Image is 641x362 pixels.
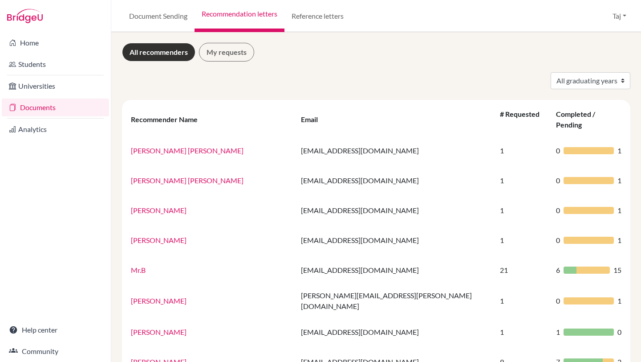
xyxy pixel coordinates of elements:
span: 0 [556,235,560,246]
a: [PERSON_NAME] [131,328,187,336]
span: 0 [617,327,621,337]
div: Completed / Pending [556,110,595,129]
a: Students [2,55,109,73]
td: [EMAIL_ADDRESS][DOMAIN_NAME] [296,195,495,225]
span: 1 [617,205,621,216]
a: [PERSON_NAME] [PERSON_NAME] [131,146,243,155]
td: [EMAIL_ADDRESS][DOMAIN_NAME] [296,255,495,285]
td: [EMAIL_ADDRESS][DOMAIN_NAME] [296,225,495,255]
a: My requests [199,43,254,62]
span: 1 [617,296,621,306]
a: Mr.B [131,266,146,274]
a: Analytics [2,120,109,138]
td: 1 [495,285,550,317]
span: 0 [556,205,560,216]
span: 1 [617,145,621,156]
span: 6 [556,265,560,276]
span: 0 [556,296,560,306]
td: [EMAIL_ADDRESS][DOMAIN_NAME] [296,165,495,195]
td: 1 [495,195,550,225]
img: Bridge-U [7,9,43,23]
td: 1 [495,317,550,347]
td: [PERSON_NAME][EMAIL_ADDRESS][PERSON_NAME][DOMAIN_NAME] [296,285,495,317]
a: [PERSON_NAME] [131,236,187,244]
div: Recommender Name [131,115,207,123]
span: 1 [617,235,621,246]
td: [EMAIL_ADDRESS][DOMAIN_NAME] [296,136,495,165]
a: Documents [2,99,109,116]
td: 1 [495,225,550,255]
a: All recommenders [122,43,195,62]
td: [EMAIL_ADDRESS][DOMAIN_NAME] [296,317,495,347]
span: 1 [617,175,621,186]
a: Community [2,342,109,360]
td: 1 [495,165,550,195]
button: Taj [609,8,630,25]
span: 0 [556,145,560,156]
span: 1 [556,327,560,337]
td: 1 [495,136,550,165]
span: 0 [556,175,560,186]
div: # Requested [500,110,540,129]
a: [PERSON_NAME] [131,296,187,305]
span: 15 [613,265,621,276]
a: [PERSON_NAME] [131,206,187,214]
a: Help center [2,321,109,339]
div: Email [301,115,327,123]
a: [PERSON_NAME] [PERSON_NAME] [131,176,243,185]
td: 21 [495,255,550,285]
a: Home [2,34,109,52]
a: Universities [2,77,109,95]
